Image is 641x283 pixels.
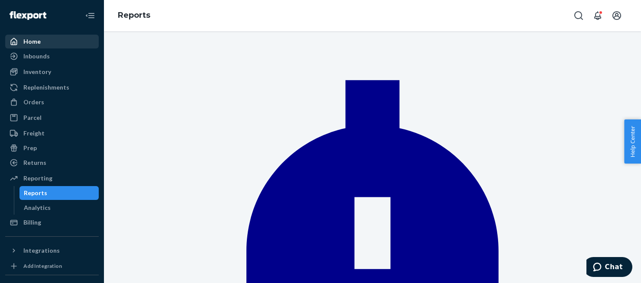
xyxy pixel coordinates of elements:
div: Replenishments [23,83,69,92]
a: Add Integration [5,261,99,271]
button: Integrations [5,244,99,257]
a: Reports [19,186,99,200]
div: Billing [23,218,41,227]
a: Reports [118,10,150,20]
button: Close Navigation [81,7,99,24]
a: Parcel [5,111,99,125]
a: Orders [5,95,99,109]
a: Reporting [5,171,99,185]
a: Replenishments [5,80,99,94]
div: Add Integration [23,262,62,270]
div: Inventory [23,68,51,76]
div: Freight [23,129,45,138]
div: Analytics [24,203,51,212]
a: Inventory [5,65,99,79]
a: Prep [5,141,99,155]
a: Returns [5,156,99,170]
div: Orders [23,98,44,106]
button: Open notifications [589,7,606,24]
button: Help Center [624,119,641,164]
div: Inbounds [23,52,50,61]
a: Analytics [19,201,99,215]
div: Parcel [23,113,42,122]
button: Open Search Box [570,7,587,24]
ol: breadcrumbs [111,3,157,28]
div: Returns [23,158,46,167]
img: Flexport logo [10,11,46,20]
iframe: Opens a widget where you can chat to one of our agents [586,257,632,279]
a: Home [5,35,99,48]
a: Billing [5,215,99,229]
div: Prep [23,144,37,152]
a: Freight [5,126,99,140]
a: Inbounds [5,49,99,63]
button: Open account menu [608,7,625,24]
div: Integrations [23,246,60,255]
div: Reporting [23,174,52,183]
div: Home [23,37,41,46]
div: Reports [24,189,47,197]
